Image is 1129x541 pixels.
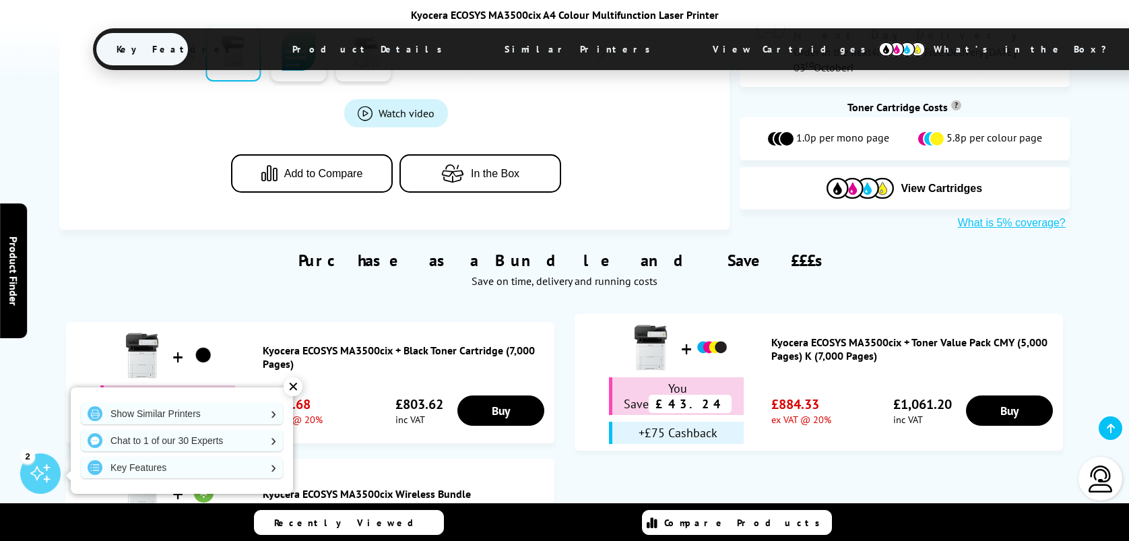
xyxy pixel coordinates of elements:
span: 1.0p per mono page [796,131,889,147]
span: Compare Products [664,517,827,529]
span: Product Details [272,33,470,65]
span: Key Features [96,33,257,65]
div: Toner Cartridge Costs [740,100,1070,114]
button: View Cartridges [750,177,1060,199]
div: Kyocera ECOSYS MA3500cix A4 Colour Multifunction Laser Printer [93,8,1036,22]
img: Kyocera ECOSYS MA3500cix + Toner Value Pack CMY (5,000 Pages) K (7,000 Pages) [695,331,729,364]
div: Purchase as a Bundle and Save £££s [59,230,1069,294]
span: View Cartridges [692,32,899,67]
span: Add to Compare [284,168,363,180]
span: inc VAT [395,413,443,426]
span: £43.24 [649,395,732,413]
a: Show Similar Printers [81,403,283,424]
div: ✕ [284,377,302,396]
button: In the Box [399,154,561,193]
a: Key Features [81,457,283,478]
img: Kyocera ECOSYS MA3500cix + Black Toner Cartridge (7,000 Pages) [115,329,169,383]
a: Compare Products [642,510,832,535]
img: Kyocera ECOSYS MA3500cix + Toner Value Pack CMY (5,000 Pages) K (7,000 Pages) [624,321,678,375]
button: Add to Compare [231,154,393,193]
span: Product Finder [7,236,20,305]
span: £884.33 [771,395,831,413]
a: Chat to 1 of our 30 Experts [81,430,283,451]
span: Watch video [379,106,434,120]
a: Kyocera ECOSYS MA3500cix Wireless Bundle [263,487,548,501]
a: Kyocera ECOSYS MA3500cix + Toner Value Pack CMY (5,000 Pages) K (7,000 Pages) [771,336,1056,362]
span: View Cartridges [901,183,982,195]
a: Buy [966,395,1053,426]
a: Product_All_Videos [344,99,448,127]
img: cmyk-icon.svg [878,42,926,57]
a: Recently Viewed [254,510,444,535]
button: What is 5% coverage? [954,216,1070,230]
div: +£75 Cashback [609,422,744,444]
div: 2 [20,449,35,464]
span: Similar Printers [484,33,678,65]
img: user-headset-light.svg [1087,466,1114,492]
span: 5.8p per colour page [946,131,1042,147]
span: £1,061.20 [893,395,952,413]
span: ex VAT @ 20% [771,413,831,426]
span: £803.62 [395,395,443,413]
span: inc VAT [893,413,952,426]
div: You Save [609,377,744,415]
span: In the Box [471,168,519,180]
div: Save on time, delivery and running costs [76,274,1052,288]
sup: Cost per page [951,100,961,110]
a: Kyocera ECOSYS MA3500cix + Black Toner Cartridge (7,000 Pages) [263,344,548,371]
img: Cartridges [827,178,894,199]
a: Buy [457,395,544,426]
img: Kyocera ECOSYS MA3500cix + Black Toner Cartridge (7,000 Pages) [187,339,220,373]
span: Recently Viewed [274,517,427,529]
